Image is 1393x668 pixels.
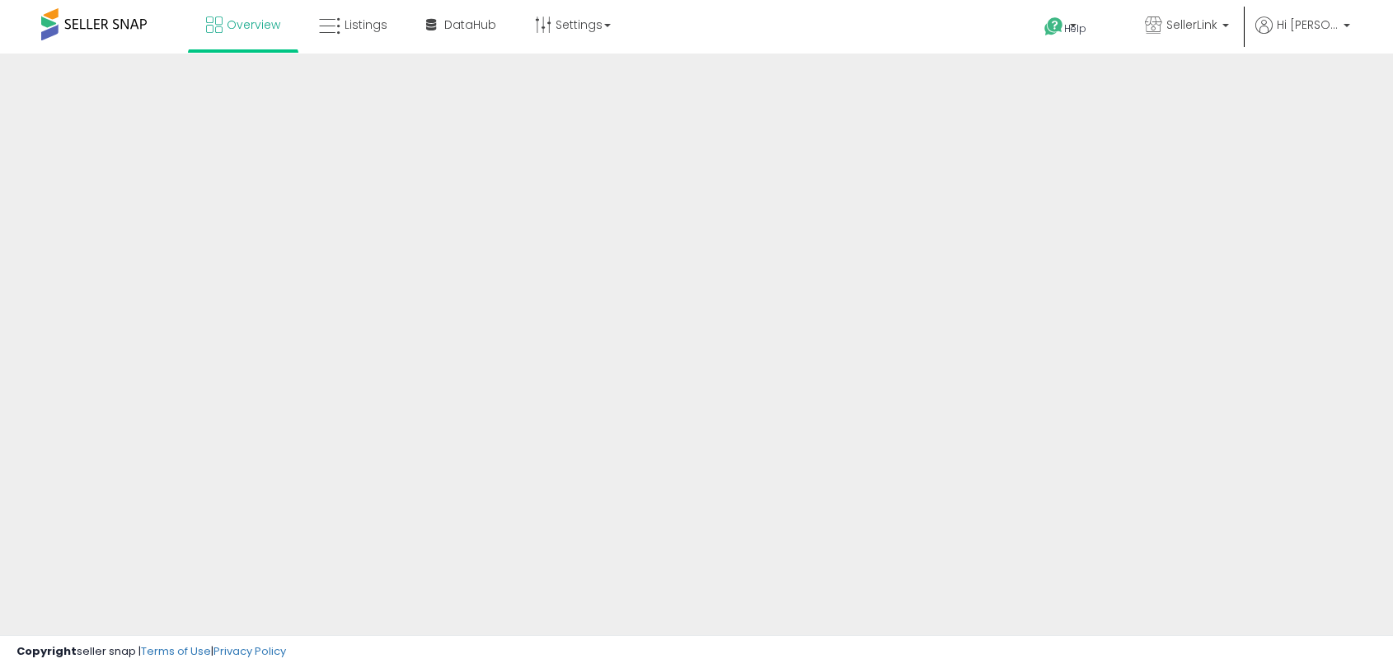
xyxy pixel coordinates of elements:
[1277,16,1339,33] span: Hi [PERSON_NAME]
[1255,16,1350,54] a: Hi [PERSON_NAME]
[213,643,286,659] a: Privacy Policy
[345,16,387,33] span: Listings
[227,16,280,33] span: Overview
[16,643,77,659] strong: Copyright
[1166,16,1217,33] span: SellerLink
[141,643,211,659] a: Terms of Use
[16,644,286,660] div: seller snap | |
[1064,21,1086,35] span: Help
[1044,16,1064,37] i: Get Help
[444,16,496,33] span: DataHub
[1031,4,1119,54] a: Help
